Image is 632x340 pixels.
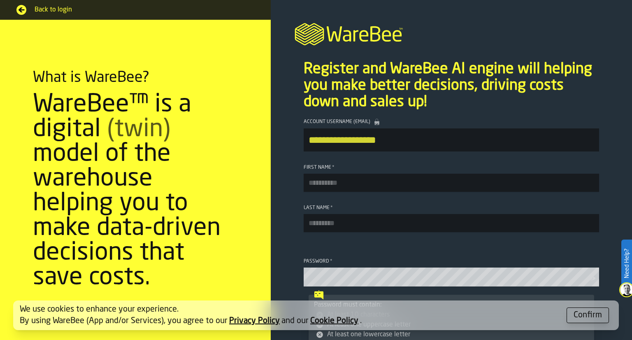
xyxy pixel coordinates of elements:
div: Account Username (Email) [304,119,599,125]
input: button-toolbar-Password [304,268,599,286]
a: Back to login [16,5,254,15]
a: Privacy Policy [229,317,280,325]
a: Cookie Policy [310,317,358,325]
div: Last Name [304,205,599,211]
p: Register and WareBee AI engine will helping you make better decisions, driving costs down and sal... [304,61,599,110]
button: button- [567,307,609,323]
input: button-toolbar-Last Name [304,214,599,232]
div: First Name [304,165,599,170]
a: logo-header [271,13,632,53]
div: Password [304,258,599,264]
label: button-toolbar-Password [304,258,599,286]
span: Required [330,258,332,264]
div: Confirm [574,310,602,321]
input: button-toolbar-First Name [304,174,599,192]
div: We use cookies to enhance your experience. By using WareBee (App and/or Services), you agree to o... [20,304,560,327]
span: (twin) [107,117,170,142]
label: Need Help? [622,240,631,286]
label: button-toolbar-Account Username (Email) [304,119,599,151]
button: button-toolbar-Password [588,274,597,282]
label: button-toolbar-First Name [304,165,599,192]
span: Back to login [35,5,254,15]
label: button-toolbar-Last Name [304,205,599,232]
span: Required [332,165,335,170]
input: button-toolbar-Account Username (Email) [304,128,599,151]
div: WareBee™ is a digital model of the warehouse helping you to make data-driven decisions that save ... [33,93,238,290]
span: Required [330,205,333,211]
div: What is WareBee? [33,70,149,86]
div: alert-[object Object] [13,300,619,330]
